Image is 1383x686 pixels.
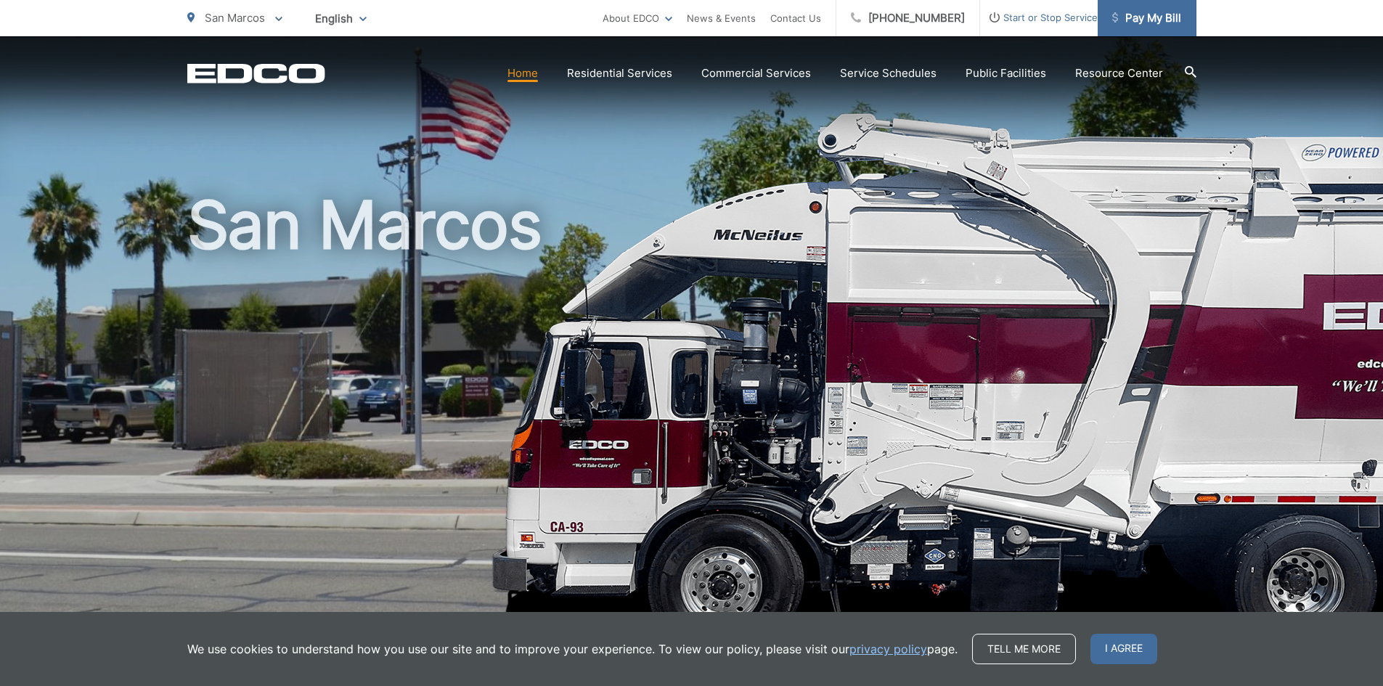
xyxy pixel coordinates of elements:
h1: San Marcos [187,189,1196,648]
a: Tell me more [972,634,1076,664]
a: Resource Center [1075,65,1163,82]
a: Home [507,65,538,82]
a: Commercial Services [701,65,811,82]
p: We use cookies to understand how you use our site and to improve your experience. To view our pol... [187,640,958,658]
span: Pay My Bill [1112,9,1181,27]
a: EDCD logo. Return to the homepage. [187,63,325,83]
span: I agree [1090,634,1157,664]
a: Service Schedules [840,65,937,82]
a: News & Events [687,9,756,27]
a: Public Facilities [966,65,1046,82]
span: San Marcos [205,11,265,25]
a: About EDCO [603,9,672,27]
a: privacy policy [849,640,927,658]
a: Residential Services [567,65,672,82]
a: Contact Us [770,9,821,27]
span: English [304,6,378,31]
